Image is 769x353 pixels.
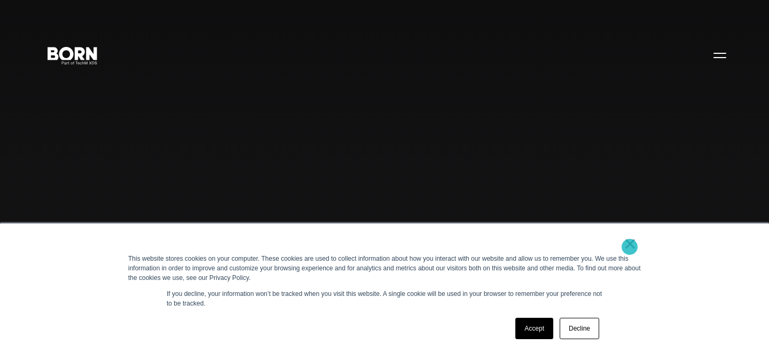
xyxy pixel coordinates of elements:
[707,44,733,66] button: Open
[128,254,641,283] div: This website stores cookies on your computer. These cookies are used to collect information about...
[624,239,637,248] a: ×
[515,318,553,339] a: Accept
[560,318,599,339] a: Decline
[167,289,602,308] p: If you decline, your information won’t be tracked when you visit this website. A single cookie wi...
